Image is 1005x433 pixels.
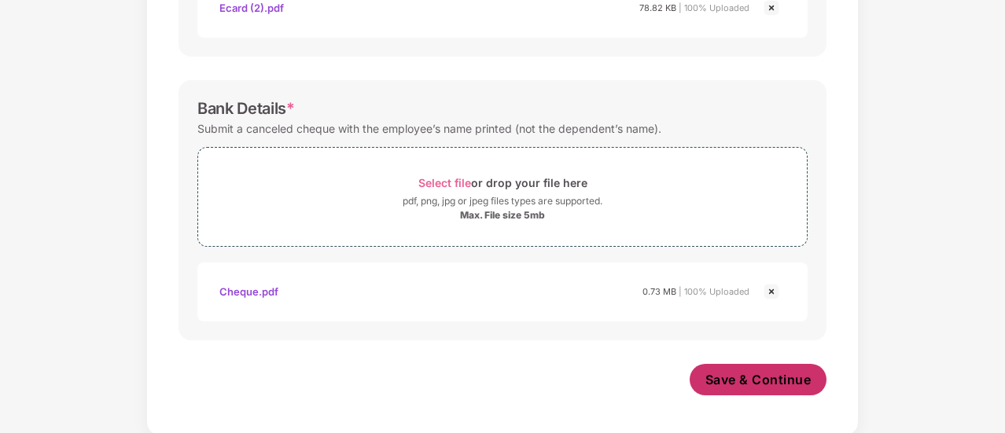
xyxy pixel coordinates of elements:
[705,371,812,388] span: Save & Continue
[418,176,471,189] span: Select file
[642,286,676,297] span: 0.73 MB
[198,160,807,234] span: Select fileor drop your file herepdf, png, jpg or jpeg files types are supported.Max. File size 5mb
[679,2,749,13] span: | 100% Uploaded
[690,364,827,395] button: Save & Continue
[197,99,295,118] div: Bank Details
[219,278,278,305] div: Cheque.pdf
[403,193,602,209] div: pdf, png, jpg or jpeg files types are supported.
[460,209,545,222] div: Max. File size 5mb
[418,172,587,193] div: or drop your file here
[197,118,661,139] div: Submit a canceled cheque with the employee’s name printed (not the dependent’s name).
[639,2,676,13] span: 78.82 KB
[762,282,781,301] img: svg+xml;base64,PHN2ZyBpZD0iQ3Jvc3MtMjR4MjQiIHhtbG5zPSJodHRwOi8vd3d3LnczLm9yZy8yMDAwL3N2ZyIgd2lkdG...
[679,286,749,297] span: | 100% Uploaded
